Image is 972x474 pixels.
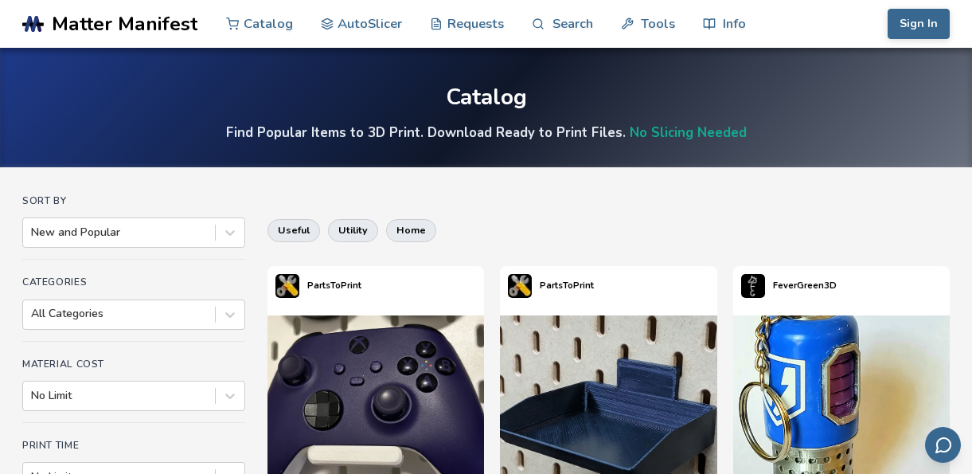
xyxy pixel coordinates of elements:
[500,266,602,306] a: PartsToPrint's profilePartsToPrint
[508,274,532,298] img: PartsToPrint's profile
[267,266,369,306] a: PartsToPrint's profilePartsToPrint
[22,358,245,370] h4: Material Cost
[22,440,245,451] h4: Print Time
[733,266,845,306] a: FeverGreen3D's profileFeverGreen3D
[540,277,594,294] p: PartsToPrint
[275,274,299,298] img: PartsToPrint's profile
[31,226,34,239] input: New and Popular
[446,85,527,110] div: Catalog
[741,274,765,298] img: FeverGreen3D's profile
[888,9,950,39] button: Sign In
[630,123,747,142] a: No Slicing Needed
[22,276,245,288] h4: Categories
[773,277,837,294] p: FeverGreen3D
[31,390,34,402] input: No Limit
[22,195,245,206] h4: Sort By
[307,277,361,294] p: PartsToPrint
[386,219,436,241] button: home
[31,308,34,320] input: All Categories
[267,219,320,241] button: useful
[226,123,747,142] h4: Find Popular Items to 3D Print. Download Ready to Print Files.
[52,13,197,35] span: Matter Manifest
[328,219,378,241] button: utility
[925,427,961,463] button: Send feedback via email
